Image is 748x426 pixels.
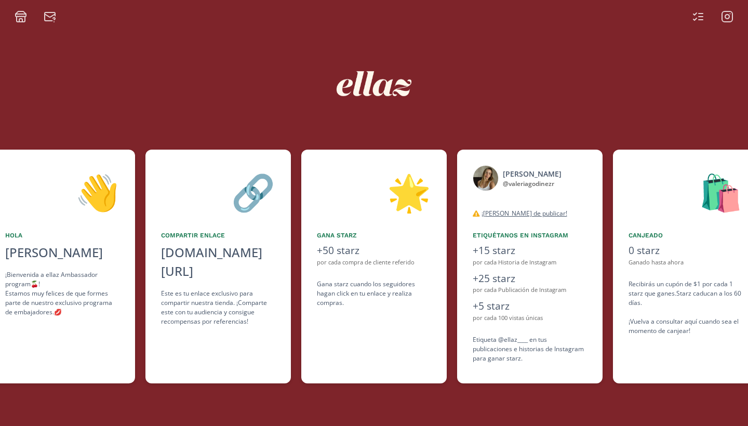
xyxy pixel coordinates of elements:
div: 🌟 [317,165,431,218]
img: 460332435_830189318945981_9121746021675435844_n.jpg [473,165,499,191]
div: 👋 [5,165,119,218]
div: por cada Publicación de Instagram [473,286,587,295]
div: +5 starz [473,299,587,314]
div: 🛍️ [629,165,743,218]
div: [PERSON_NAME] [5,243,119,262]
div: 0 starz [629,243,743,258]
u: ¡[PERSON_NAME] de publicar! [482,209,567,218]
div: Etiqueta @ellaz____ en tus publicaciones e historias de Instagram para ganar starz. [473,335,587,363]
div: por cada Historia de Instagram [473,258,587,267]
div: Gana starz [317,231,431,240]
div: Etiquétanos en Instagram [473,231,587,240]
div: Gana starz cuando los seguidores hagan click en tu enlace y realiza compras . [317,279,431,308]
div: por cada 100 vistas únicas [473,314,587,323]
div: Recibirás un cupón de $1 por cada 1 starz que ganes. Starz caducan a los 60 días. ¡Vuelva a consu... [629,279,743,336]
div: Ganado hasta ahora [629,258,743,267]
div: +50 starz [317,243,431,258]
div: [DOMAIN_NAME][URL] [161,243,275,281]
div: +15 starz [473,243,587,258]
div: por cada compra de cliente referido [317,258,431,267]
div: Hola [5,231,119,240]
div: Compartir Enlace [161,231,275,240]
div: Canjeado [629,231,743,240]
img: nKmKAABZpYV7 [327,37,421,130]
div: 🔗 [161,165,275,218]
div: ¡Bienvenida a ellaz Ambassador program🍒! Estamos muy felices de que formes parte de nuestro exclu... [5,270,119,317]
div: [PERSON_NAME] [503,168,562,179]
div: +25 starz [473,271,587,286]
div: Este es tu enlace exclusivo para compartir nuestra tienda. ¡Comparte este con tu audiencia y cons... [161,289,275,326]
div: @ valeriagodinezr [503,179,562,189]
